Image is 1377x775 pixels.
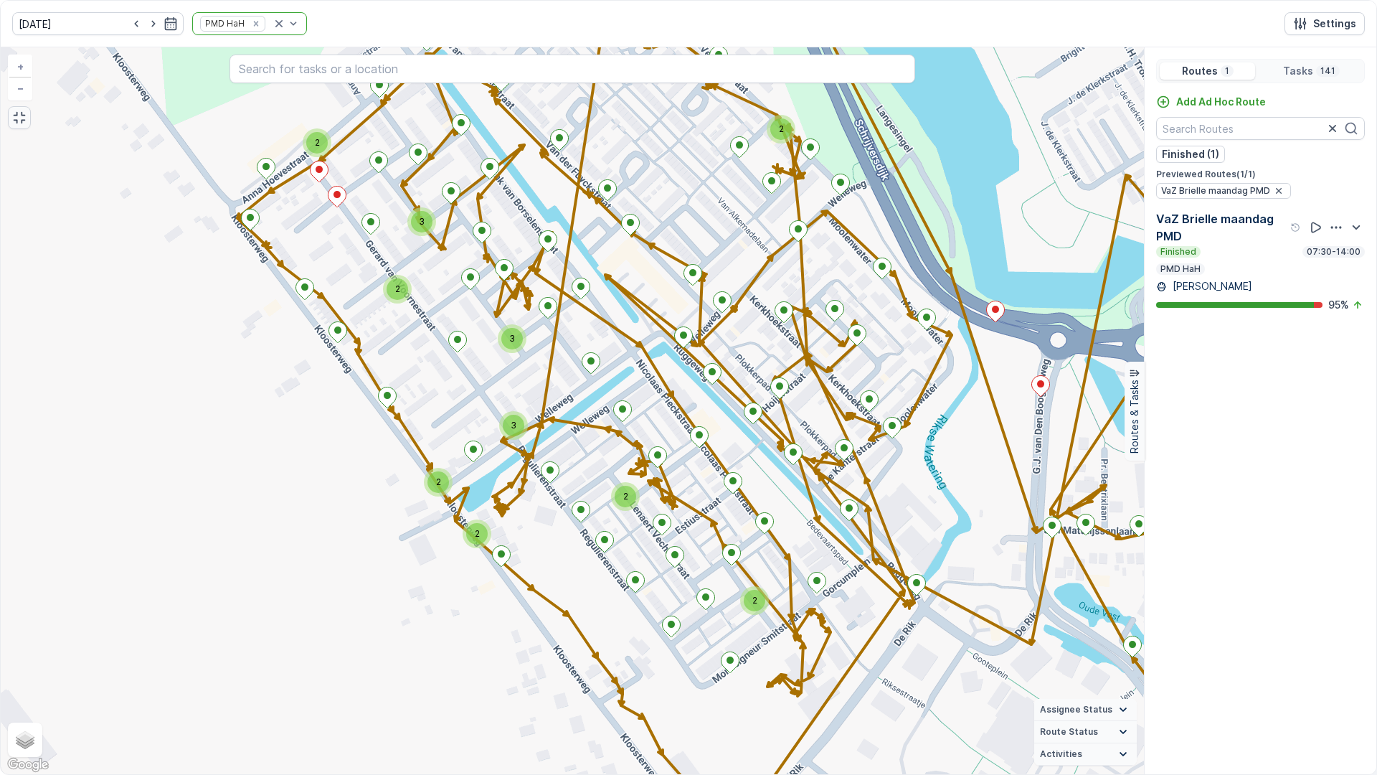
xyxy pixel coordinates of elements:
a: Add Ad Hoc Route [1156,95,1266,109]
p: 1 [1224,65,1231,77]
summary: Route Status [1034,721,1137,743]
div: 2 [767,115,795,144]
div: Help Tooltip Icon [1290,222,1302,233]
div: 2 [303,128,331,157]
div: 2 [611,482,640,511]
span: Route Status [1040,726,1098,738]
span: 2 [475,528,480,539]
div: 3 [498,324,526,353]
span: Activities [1040,748,1082,760]
p: PMD HaH [1159,263,1202,275]
div: 2 [463,520,491,548]
p: Tasks [1283,64,1313,78]
span: 3 [509,333,515,344]
p: Routes [1182,64,1218,78]
input: dd/mm/yyyy [12,12,184,35]
span: 2 [623,491,628,502]
p: Finished [1159,246,1198,258]
div: 3 [499,411,528,440]
span: 2 [315,137,320,148]
p: 07:30-14:00 [1305,246,1362,258]
span: 2 [436,476,441,487]
span: + [17,60,24,72]
summary: Activities [1034,743,1137,766]
div: Remove PMD HaH [248,18,264,29]
p: 95 % [1328,298,1349,312]
a: Zoom In [9,56,31,77]
p: VaZ Brielle maandag PMD [1156,210,1287,245]
p: Finished (1) [1162,147,1219,161]
summary: Assignee Status [1034,699,1137,721]
div: PMD HaH [201,17,247,30]
div: 2 [383,275,412,304]
span: − [17,82,24,94]
img: Google [4,756,52,774]
button: Finished (1) [1156,146,1225,163]
p: Routes & Tasks [1127,380,1142,454]
input: Search Routes [1156,117,1365,140]
p: 141 [1319,65,1337,77]
span: 2 [779,123,784,134]
p: Previewed Routes ( 1 / 1 ) [1156,169,1365,180]
input: Search for tasks or a location [229,55,915,83]
p: Add Ad Hoc Route [1176,95,1266,109]
a: Layers [9,724,41,756]
span: 2 [752,595,757,606]
div: 3 [407,207,436,236]
span: Assignee Status [1040,704,1112,715]
a: Zoom Out [9,77,31,99]
a: Open this area in Google Maps (opens a new window) [4,756,52,774]
div: 2 [740,586,769,615]
span: 3 [419,216,425,227]
p: [PERSON_NAME] [1170,279,1252,293]
span: VaZ Brielle maandag PMD [1161,185,1270,197]
div: 2 [424,468,453,497]
span: 2 [395,283,400,294]
span: 3 [511,420,516,431]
